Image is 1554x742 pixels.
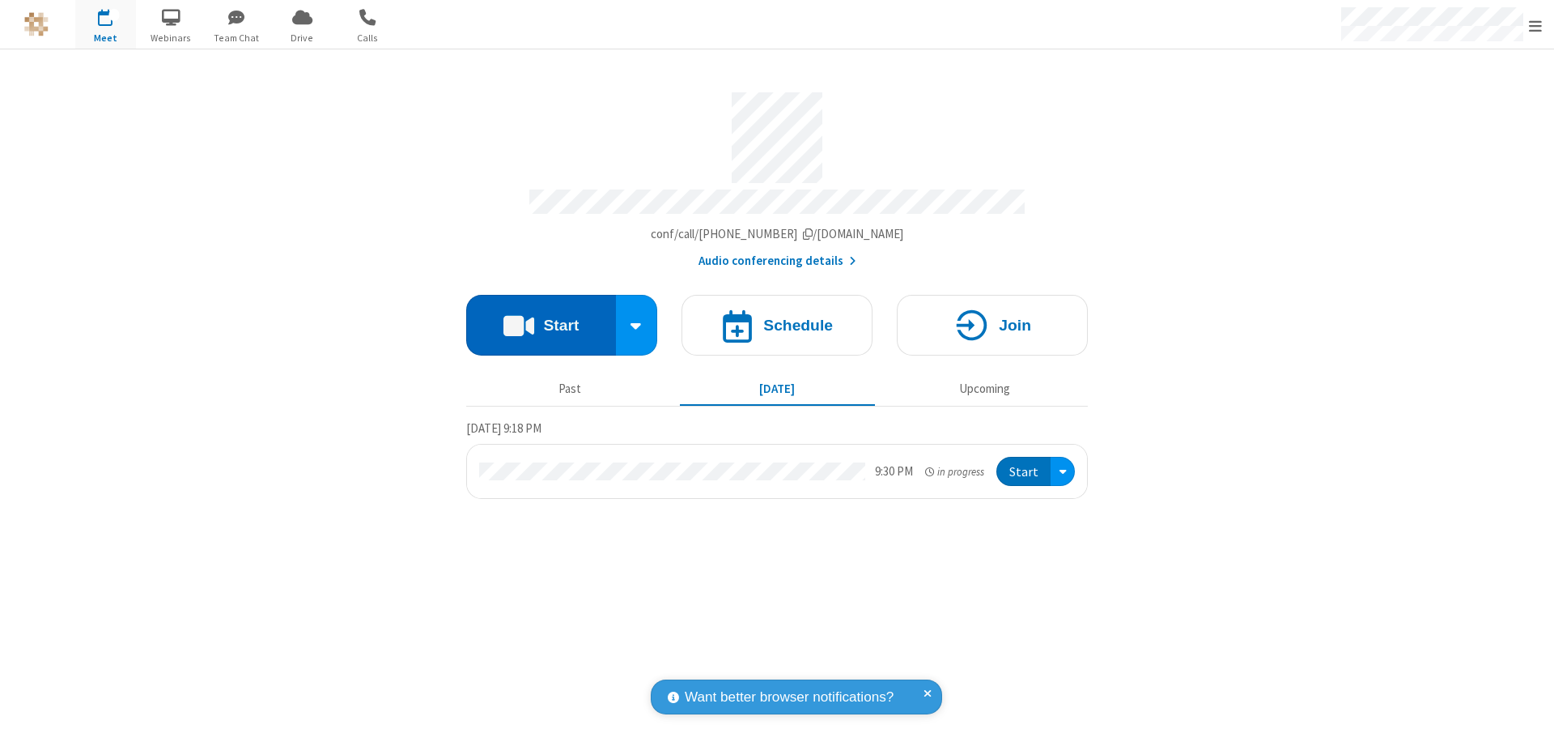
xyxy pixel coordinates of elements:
[616,295,658,356] div: Start conference options
[897,295,1088,356] button: Join
[681,295,873,356] button: Schedule
[651,226,904,241] span: Copy my meeting room link
[543,318,579,333] h4: Start
[685,687,894,708] span: Want better browser notifications?
[651,225,904,244] button: Copy my meeting room linkCopy my meeting room link
[680,373,875,404] button: [DATE]
[466,80,1088,271] section: Account details
[272,31,333,45] span: Drive
[999,318,1031,333] h4: Join
[24,12,49,36] img: QA Selenium DO NOT DELETE OR CHANGE
[925,464,984,480] em: in progress
[466,295,616,356] button: Start
[698,252,856,271] button: Audio conferencing details
[473,373,668,404] button: Past
[763,318,833,333] h4: Schedule
[466,420,541,436] span: [DATE] 9:18 PM
[109,9,120,21] div: 1
[75,31,136,45] span: Meet
[996,457,1051,487] button: Start
[338,31,398,45] span: Calls
[466,419,1088,500] section: Today's Meetings
[1051,457,1075,487] div: Open menu
[141,31,202,45] span: Webinars
[887,373,1082,404] button: Upcoming
[206,31,267,45] span: Team Chat
[875,463,913,481] div: 9:30 PM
